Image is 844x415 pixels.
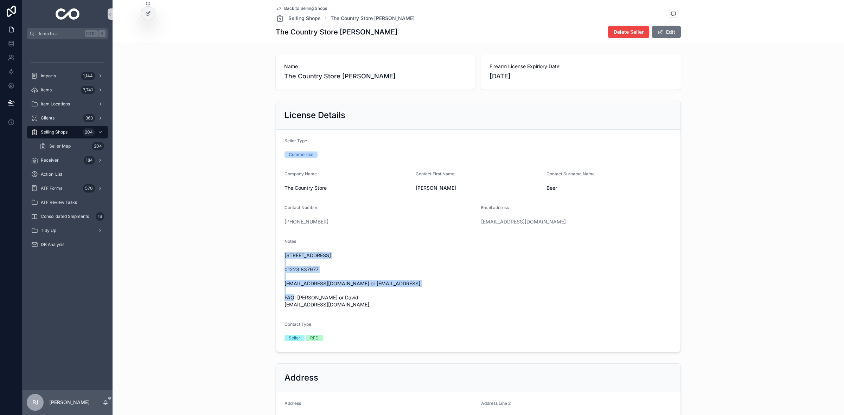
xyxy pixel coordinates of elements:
[41,157,59,163] span: Receiver
[652,26,681,38] button: Edit
[284,63,467,70] span: Name
[289,335,300,341] div: Seller
[49,399,90,406] p: [PERSON_NAME]
[27,238,108,251] a: DB Analysis
[85,30,98,37] span: Ctrl
[41,214,89,219] span: Consolidated Shipments
[276,14,321,22] a: Selling Shops
[490,63,672,70] span: Firearm License Expiriory Date
[27,70,108,82] a: Imports1,144
[608,26,649,38] button: Delete Seller
[96,212,104,221] div: 16
[83,128,95,136] div: 204
[41,129,68,135] span: Selling Shops
[27,126,108,138] a: Selling Shops204
[41,73,56,79] span: Imports
[276,27,397,37] h1: The Country Store [PERSON_NAME]
[83,184,95,193] div: 570
[81,72,95,80] div: 1,144
[284,205,318,210] span: Contact Number
[284,372,318,383] h2: Address
[84,156,95,164] div: 184
[331,15,415,22] a: The Country Store [PERSON_NAME]
[276,6,327,11] a: Back to Selling Shops
[41,200,77,205] span: ATF Review Tasks
[41,242,64,247] span: DB Analysis
[41,115,55,121] span: Clients
[288,15,321,22] span: Selling Shops
[289,151,313,158] div: Commercial
[27,224,108,237] a: Tidy Up
[81,86,95,94] div: 7,741
[284,6,327,11] span: Back to Selling Shops
[284,110,345,121] h2: License Details
[310,335,319,341] div: RFD
[284,138,307,143] span: Seller Type
[41,171,62,177] span: Action_List
[27,196,108,209] a: ATF Review Tasks
[99,31,105,37] span: K
[27,84,108,96] a: Items7,741
[49,143,71,149] span: Seller Map
[284,239,296,244] span: Notes
[27,210,108,223] a: Consolidated Shipments16
[41,101,70,107] span: Item Locations
[284,71,467,81] span: The Country Store [PERSON_NAME]
[23,39,113,260] div: scrollable content
[284,184,410,192] span: The Country Store
[27,154,108,167] a: Receiver184
[614,28,644,35] span: Delete Seller
[41,228,56,233] span: Tidy Up
[32,398,38,407] span: PJ
[56,8,80,20] img: App logo
[481,218,566,225] a: [EMAIL_ADDRESS][DOMAIN_NAME]
[284,171,317,176] span: Company Name
[416,171,454,176] span: Contact First Name
[41,87,52,93] span: Items
[481,205,509,210] span: Email address
[27,98,108,110] a: Item Locations
[490,71,672,81] span: [DATE]
[83,114,95,122] div: 363
[27,28,108,39] button: Jump to...CtrlK
[27,182,108,195] a: ATF Forms570
[284,252,672,308] span: [STREET_ADDRESS] 01223 837977 [EMAIL_ADDRESS][DOMAIN_NAME] or [EMAIL_ADDRESS] FAO: [PERSON_NAME] ...
[41,186,62,191] span: ATF Forms
[416,184,541,192] span: [PERSON_NAME]
[27,112,108,124] a: Clients363
[38,31,82,37] span: Jump to...
[35,140,108,153] a: Seller Map204
[481,401,511,406] span: Address Line 2
[284,401,301,406] span: Address
[546,184,672,192] span: Beer
[92,142,104,150] div: 204
[27,168,108,181] a: Action_List
[284,218,328,225] a: [PHONE_NUMBER]
[546,171,595,176] span: Contact Surname Name
[284,322,311,327] span: Contact Type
